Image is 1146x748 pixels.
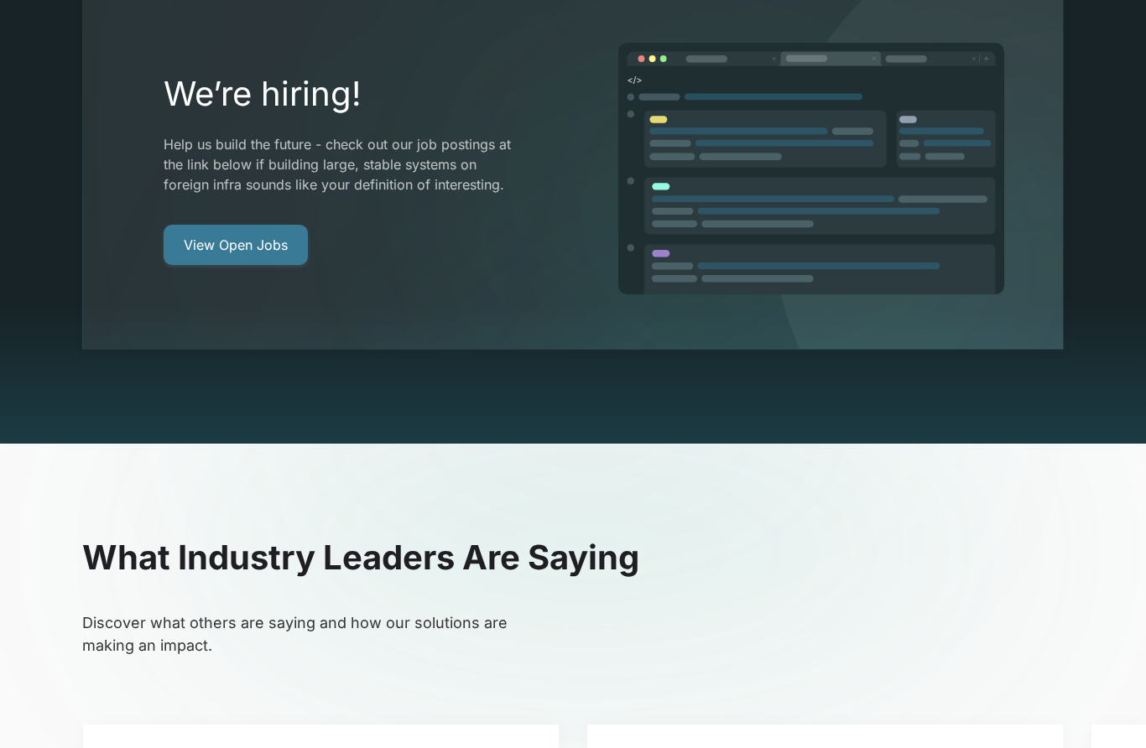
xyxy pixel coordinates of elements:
iframe: Chat Widget [1062,667,1146,748]
h2: What Industry Leaders Are Saying [82,538,1064,578]
p: Discover what others are saying and how our solutions are making an impact. [82,611,531,657]
a: View Open Jobs [164,225,308,265]
p: Help us build the future - check out our job postings at the link below if building large, stable... [164,134,512,195]
img: image [617,42,1006,297]
h2: We’re hiring! [164,74,512,114]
